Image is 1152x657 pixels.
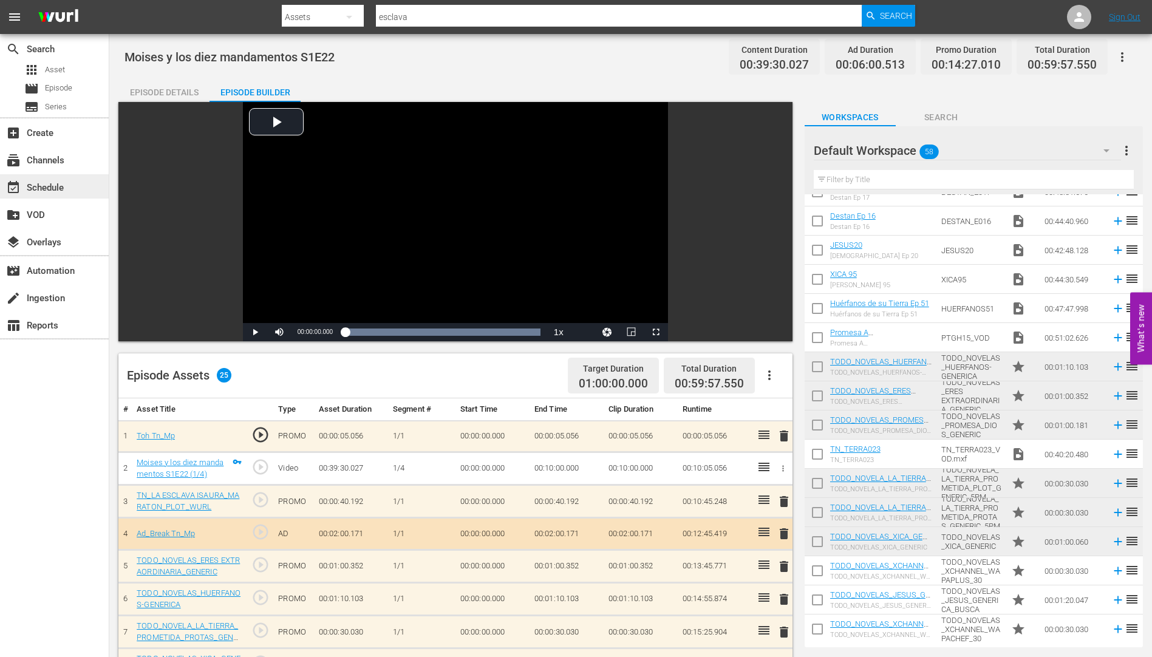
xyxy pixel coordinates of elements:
[118,78,210,107] div: Episode Details
[314,452,388,485] td: 00:39:30.027
[830,194,876,202] div: Destan Ep 17
[830,573,932,580] div: TODO_NOVELAS_XCHANNEL_WAPAPLUS_30
[1111,360,1125,373] svg: Add to Episode
[830,310,929,318] div: Huérfanos de su Tierra Ep 51
[314,420,388,452] td: 00:00:05.056
[24,100,39,114] span: Series
[1011,476,1026,491] span: Promo
[830,339,932,347] div: Promesa A [DEMOGRAPHIC_DATA] S1E15
[1111,506,1125,519] svg: Add to Episode
[210,78,301,107] div: Episode Builder
[530,583,604,616] td: 00:01:10.103
[1040,527,1106,556] td: 00:01:00.060
[1040,614,1106,644] td: 00:00:30.030
[530,518,604,550] td: 00:02:00.171
[1040,440,1106,469] td: 00:40:20.480
[830,456,881,464] div: TN_TERRA023
[273,616,314,648] td: PROMO
[1028,41,1097,58] div: Total Duration
[118,398,132,421] th: #
[1111,418,1125,432] svg: Add to Episode
[251,426,270,444] span: play_circle_outline
[932,41,1001,58] div: Promo Duration
[678,616,752,648] td: 00:15:25.904
[1111,243,1125,257] svg: Add to Episode
[1040,381,1106,410] td: 00:01:00.352
[314,485,388,518] td: 00:00:40.192
[118,550,132,583] td: 5
[388,518,455,550] td: 1/1
[137,529,195,538] a: Ad_Break Tn_Mp
[936,410,1006,440] td: TODO_NOVELAS_PROMESA_DIOS_GENERIC
[675,376,744,390] span: 00:59:57.550
[7,10,22,24] span: menu
[936,236,1006,265] td: JESUS20
[830,357,932,375] a: TODO_NOVELAS_HUERFANOS-GENERICA
[1011,359,1026,374] span: Promo
[455,398,530,421] th: Start Time
[455,518,530,550] td: 00:00:00.000
[455,452,530,485] td: 00:00:00.000
[936,585,1006,614] td: TODO_NOVELAS_JESUS_GENERICA_BUSCA
[1040,206,1106,236] td: 00:44:40.960
[314,616,388,648] td: 00:00:30.030
[1125,592,1139,607] span: reorder
[1119,143,1134,158] span: more_vert
[1011,389,1026,403] span: Promo
[137,588,240,609] a: TODO_NOVELAS_HUERFANOS-GENERICA
[604,518,678,550] td: 00:02:00.171
[1011,563,1026,578] span: Promo
[830,514,932,522] div: TODO_NOVELA_LA_TIERRA_PROMETIDA_PROTAS_GENERIC_5PM
[604,616,678,648] td: 00:00:30.030
[1011,301,1026,316] span: Video
[118,78,210,102] button: Episode Details
[830,398,932,406] div: TODO_NOVELAS_ERES EXTRAORDINARIA_GENERIC
[267,323,291,341] button: Mute
[137,491,239,511] a: TN_LA ESCLAVA ISAURA_MARATON_PLOT_WURL
[678,583,752,616] td: 00:14:55.874
[132,398,247,421] th: Asset Title
[936,556,1006,585] td: TODO_NOVELAS_XCHANNEL_WAPAPLUS_30
[936,469,1006,498] td: TODO_NOVELA_LA_TIERRA_PROMETIDA_PLOT_GENERIC_5PM
[1125,330,1139,344] span: reorder
[273,452,314,485] td: Video
[777,492,791,510] button: delete
[118,485,132,518] td: 3
[777,592,791,607] span: delete
[604,420,678,452] td: 00:00:05.056
[1040,294,1106,323] td: 00:47:47.998
[862,5,915,27] button: Search
[936,265,1006,294] td: XICA95
[137,621,238,653] a: TODO_NOVELA_LA_TIERRA_PROMETIDA_PROTAS_GENERIC_5PM
[604,550,678,583] td: 00:01:00.352
[777,590,791,608] button: delete
[6,208,21,222] span: VOD
[1125,446,1139,461] span: reorder
[936,381,1006,410] td: TODO_NOVELAS_ERES EXTRAORDINARIA_GENERIC
[118,616,132,648] td: 7
[814,134,1121,168] div: Default Workspace
[6,153,21,168] span: Channels
[210,78,301,102] button: Episode Builder
[6,291,21,305] span: Ingestion
[1011,593,1026,607] span: Promo
[388,616,455,648] td: 1/1
[777,429,791,443] span: delete
[1111,302,1125,315] svg: Add to Episode
[45,64,65,76] span: Asset
[936,352,1006,381] td: TODO_NOVELAS_HUERFANOS-GENERICA
[24,63,39,77] span: Asset
[830,561,929,579] a: TODO_NOVELAS_XCHANNEL_WAPAPLUS_30
[675,360,744,377] div: Total Duration
[118,583,132,616] td: 6
[6,318,21,333] span: table_chart
[678,452,752,485] td: 00:10:05.056
[1011,243,1026,257] span: Video
[314,583,388,616] td: 00:01:10.103
[1125,213,1139,228] span: reorder
[678,398,752,421] th: Runtime
[830,619,929,638] a: TODO_NOVELAS_XCHANNEL_WAPACHEF_30
[936,206,1006,236] td: DESTAN_E016
[118,518,132,550] td: 4
[45,101,67,113] span: Series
